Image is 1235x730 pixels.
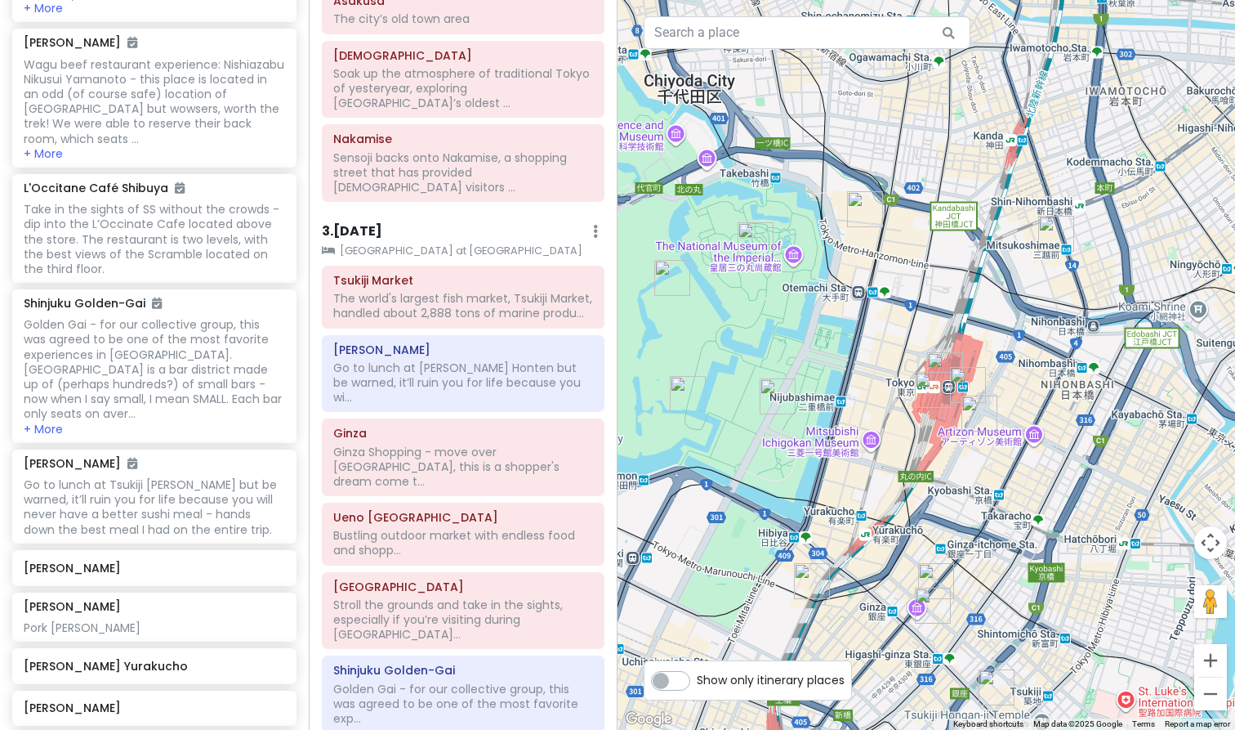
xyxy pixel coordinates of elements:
[24,35,137,50] h6: [PERSON_NAME]
[24,202,284,276] div: Take in the sights of SS without the crowds - dip into the L’Occinate Cafe located above the stor...
[152,298,162,309] i: Added to itinerary
[622,709,675,730] a: Open this area in Google Maps (opens a new window)
[1194,585,1227,618] button: Drag Pegman onto the map to open Street View
[979,670,1014,705] div: Tonkatsu Hasegawa Higashi Ginza
[24,296,162,311] h6: Shinjuku Golden-Gai
[333,445,593,490] div: Ginza Shopping - move over [GEOGRAPHIC_DATA], this is a shopper's dream come t...
[333,291,593,320] div: The world's largest fish market, Tsukiji Market, handled about 2,888 tons of marine produ...
[1132,719,1155,728] a: Terms
[333,598,593,643] div: Stroll the grounds and take in the sights, especially if you’re visiting during [GEOGRAPHIC_DATA]...
[847,191,883,227] div: Four Seasons Hotel Tokyo at Otemachi
[333,132,593,146] h6: Nakamise
[333,580,593,594] h6: Ueno Park
[654,260,690,296] div: Imperial Palace
[918,563,954,599] div: Matsuya Ginza
[333,663,593,678] h6: Shinjuku Golden-Gai
[738,222,774,258] div: Imperial Palace East National Gardens
[333,66,593,111] div: Soak up the atmosphere of traditional Tokyo of yesteryear, exploring [GEOGRAPHIC_DATA]’s oldest ...
[333,273,593,288] h6: Tsukiji Market
[333,426,593,441] h6: Ginza
[333,48,593,63] h6: Sensoji temple
[24,146,63,161] button: + More
[915,372,951,408] div: Marunouchi
[950,367,986,403] div: Tenkiyo Tokyo Station Grand Roof Store
[24,422,63,437] button: + More
[622,709,675,730] img: Google
[915,588,951,624] div: Ginza
[333,150,593,195] div: Sensoji backs onto Nakamise, a shopping street that has provided [DEMOGRAPHIC_DATA] visitors ...
[961,396,997,432] div: The Bvlgari Bar, Bvlgari Hotel Tokyo
[127,37,137,48] i: Added to itinerary
[24,659,284,674] h6: [PERSON_NAME] Yurakucho
[333,682,593,727] div: Golden Gai - for our collective group, this was agreed to be one of the most favorite exp...
[644,16,970,49] input: Search a place
[333,528,593,558] div: Bustling outdoor market with endless food and shopp...
[760,378,796,414] div: Kokyo Gaien National Garden
[24,561,284,575] h6: [PERSON_NAME]
[333,361,593,405] div: Go to lunch at [PERSON_NAME] Honten but be warned, it’ll ruin you for life because you wi...
[24,599,121,614] h6: [PERSON_NAME]
[1194,644,1227,677] button: Zoom in
[670,376,706,412] div: Nijubashi Bridge
[333,343,593,357] h6: Tsukiji Sushi Sei Honten
[175,182,185,194] i: Added to itinerary
[794,563,830,599] div: Sushi Zanmai Yurakucho
[1038,216,1074,252] div: Oriental Lounge
[24,1,63,16] button: + More
[24,701,284,715] h6: [PERSON_NAME]
[24,620,284,635] div: Pork [PERSON_NAME]
[333,11,593,26] div: The city’s old town area
[1194,526,1227,559] button: Map camera controls
[24,477,284,537] div: Go to lunch at Tsukiji [PERSON_NAME] but be warned, it’ll ruin you for life because you will neve...
[953,719,1023,730] button: Keyboard shortcuts
[24,317,284,421] div: Golden Gai - for our collective group, this was agreed to be one of the most favorite experiences...
[1165,719,1230,728] a: Report a map error
[333,510,593,525] h6: Ueno Ameyoko Shopping Street
[322,223,382,240] h6: 3 . [DATE]
[1033,719,1122,728] span: Map data ©2025 Google
[1194,678,1227,710] button: Zoom out
[697,671,845,689] span: Show only itinerary places
[24,57,284,146] div: Wagu beef restaurant experience: Nishiazabu Nikusui Yamanoto - this place is located in an odd (o...
[322,243,604,259] small: [GEOGRAPHIC_DATA] at [GEOGRAPHIC_DATA]
[927,352,963,388] div: Tokyo Station
[24,456,137,471] h6: [PERSON_NAME]
[24,181,185,195] h6: L'Occitane Café Shibuya
[127,458,137,469] i: Added to itinerary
